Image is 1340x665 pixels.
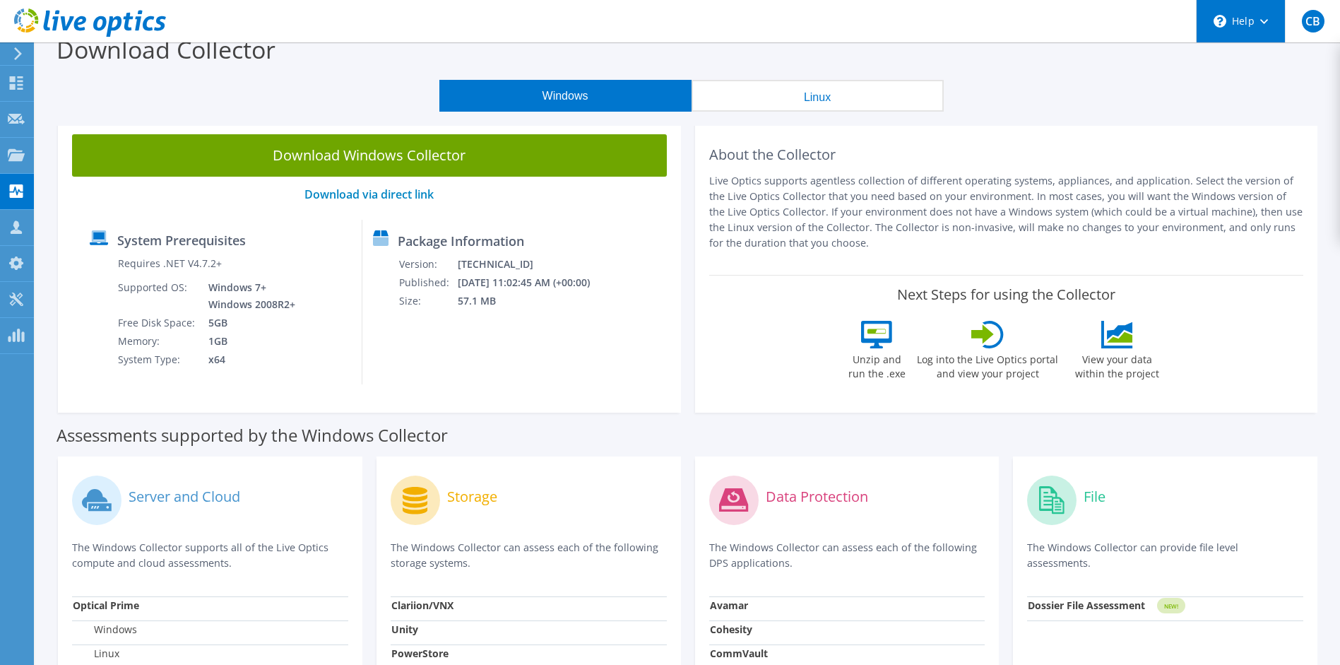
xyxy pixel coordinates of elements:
label: Server and Cloud [129,490,240,504]
td: Windows 7+ Windows 2008R2+ [198,278,298,314]
button: Windows [439,80,692,112]
td: Published: [398,273,457,292]
td: System Type: [117,351,198,369]
strong: Dossier File Assessment [1028,599,1145,612]
td: x64 [198,351,298,369]
label: Unzip and run the .exe [844,348,909,381]
a: Download via direct link [304,187,434,202]
td: 57.1 MB [457,292,609,310]
label: Download Collector [57,33,275,66]
svg: \n [1214,15,1226,28]
label: Package Information [398,234,524,248]
label: Windows [73,623,137,637]
h2: About the Collector [709,146,1304,163]
label: Log into the Live Optics portal and view your project [916,348,1059,381]
span: CB [1302,10,1324,33]
p: The Windows Collector can assess each of the following storage systems. [391,540,667,571]
strong: Cohesity [710,623,752,636]
p: The Windows Collector can provide file level assessments. [1027,540,1303,571]
strong: Unity [391,623,418,636]
strong: Optical Prime [73,599,139,612]
td: 5GB [198,314,298,332]
td: [TECHNICAL_ID] [457,255,609,273]
p: The Windows Collector can assess each of the following DPS applications. [709,540,985,571]
label: View your data within the project [1066,348,1168,381]
tspan: NEW! [1164,602,1178,610]
label: System Prerequisites [117,233,246,247]
a: Download Windows Collector [72,134,667,177]
p: The Windows Collector supports all of the Live Optics compute and cloud assessments. [72,540,348,571]
td: Version: [398,255,457,273]
label: Linux [73,647,119,661]
td: 1GB [198,332,298,351]
label: Assessments supported by the Windows Collector [57,428,448,442]
td: [DATE] 11:02:45 AM (+00:00) [457,273,609,292]
button: Linux [692,80,944,112]
strong: Clariion/VNX [391,599,453,612]
label: Next Steps for using the Collector [897,286,1115,303]
td: Size: [398,292,457,310]
strong: Avamar [710,599,748,612]
td: Memory: [117,332,198,351]
label: Data Protection [766,490,868,504]
td: Free Disk Space: [117,314,198,332]
label: Requires .NET V4.7.2+ [118,257,222,271]
strong: PowerStore [391,647,449,660]
td: Supported OS: [117,278,198,314]
strong: CommVault [710,647,768,660]
label: File [1084,490,1105,504]
label: Storage [447,490,497,504]
p: Live Optics supports agentless collection of different operating systems, appliances, and applica... [709,173,1304,251]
